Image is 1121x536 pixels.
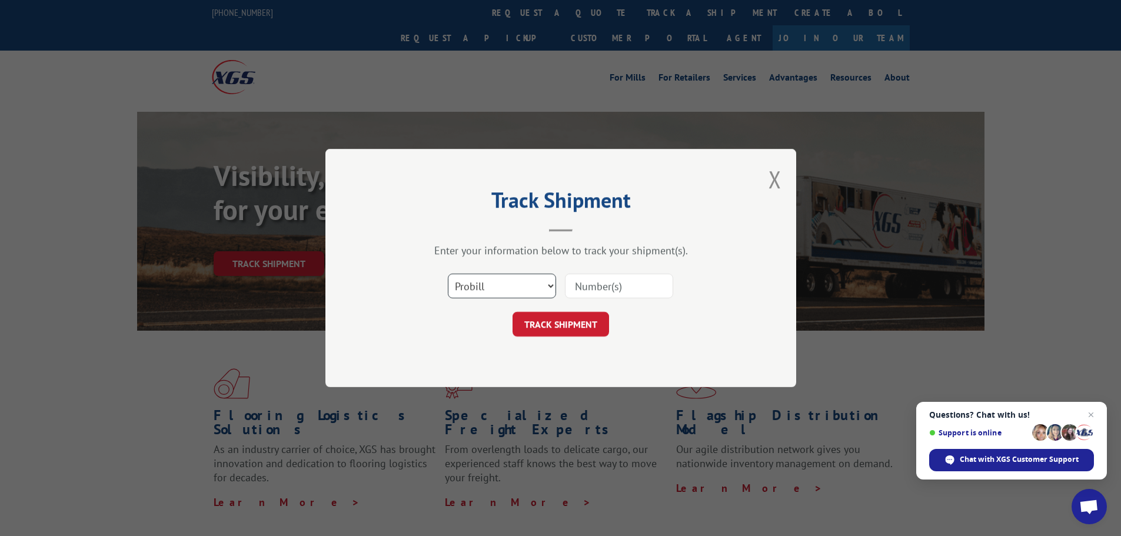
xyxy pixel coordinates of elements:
[929,410,1094,420] span: Questions? Chat with us!
[1084,408,1098,422] span: Close chat
[384,244,737,257] div: Enter your information below to track your shipment(s).
[384,192,737,214] h2: Track Shipment
[929,449,1094,471] div: Chat with XGS Customer Support
[960,454,1079,465] span: Chat with XGS Customer Support
[769,164,781,195] button: Close modal
[565,274,673,298] input: Number(s)
[929,428,1028,437] span: Support is online
[1072,489,1107,524] div: Open chat
[513,312,609,337] button: TRACK SHIPMENT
